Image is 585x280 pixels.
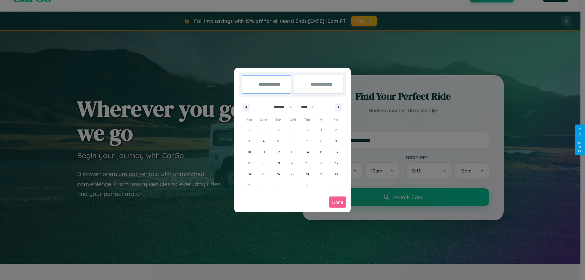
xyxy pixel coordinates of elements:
button: 23 [329,158,343,168]
span: 18 [262,158,265,168]
span: 26 [276,168,280,179]
span: Wed [285,115,300,125]
button: 12 [271,147,285,158]
span: 24 [247,168,251,179]
button: 19 [271,158,285,168]
button: Done [329,197,346,208]
button: 2 [329,125,343,136]
button: 13 [285,147,300,158]
span: Tue [271,115,285,125]
span: 23 [334,158,338,168]
span: 11 [262,147,265,158]
button: 3 [242,136,256,147]
span: 12 [276,147,280,158]
span: 5 [277,136,279,147]
span: 30 [334,168,338,179]
span: 7 [306,136,308,147]
button: 17 [242,158,256,168]
button: 24 [242,168,256,179]
button: 5 [271,136,285,147]
button: 18 [256,158,271,168]
button: 8 [314,136,328,147]
button: 28 [300,168,314,179]
span: 2 [335,125,337,136]
span: 28 [305,168,309,179]
span: 25 [262,168,265,179]
button: 25 [256,168,271,179]
span: 19 [276,158,280,168]
span: 22 [320,158,323,168]
span: 13 [291,147,294,158]
button: 7 [300,136,314,147]
button: 9 [329,136,343,147]
span: 6 [292,136,293,147]
span: 1 [321,125,322,136]
span: 4 [263,136,264,147]
span: 29 [320,168,323,179]
button: 10 [242,147,256,158]
span: Sat [329,115,343,125]
button: 21 [300,158,314,168]
span: Fri [314,115,328,125]
button: 14 [300,147,314,158]
span: 3 [248,136,250,147]
span: 9 [335,136,337,147]
span: 21 [305,158,309,168]
button: 16 [329,147,343,158]
button: 30 [329,168,343,179]
button: 27 [285,168,300,179]
span: 14 [305,147,309,158]
span: 31 [247,179,251,190]
span: 16 [334,147,338,158]
button: 6 [285,136,300,147]
span: Mon [256,115,271,125]
span: 17 [247,158,251,168]
span: Sun [242,115,256,125]
span: Thu [300,115,314,125]
button: 1 [314,125,328,136]
span: 15 [320,147,323,158]
button: 20 [285,158,300,168]
button: 4 [256,136,271,147]
button: 15 [314,147,328,158]
button: 29 [314,168,328,179]
button: 26 [271,168,285,179]
span: 27 [291,168,294,179]
div: Give Feedback [578,128,582,152]
button: 31 [242,179,256,190]
span: 8 [321,136,322,147]
button: 22 [314,158,328,168]
span: 10 [247,147,251,158]
button: 11 [256,147,271,158]
span: 20 [291,158,294,168]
